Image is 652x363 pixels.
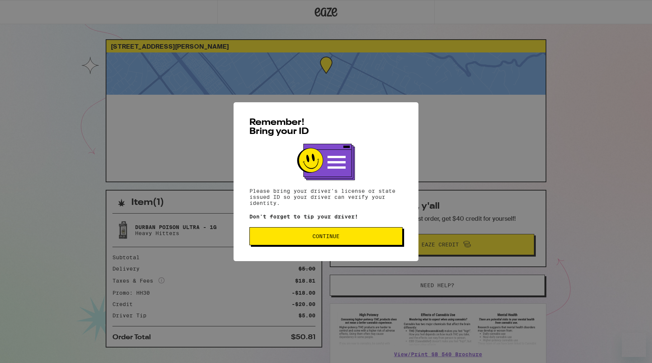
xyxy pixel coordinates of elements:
p: Please bring your driver's license or state issued ID so your driver can verify your identity. [249,188,403,206]
iframe: Button to launch messaging window [622,333,646,357]
span: Continue [312,234,340,239]
span: Remember! Bring your ID [249,118,309,136]
button: Continue [249,227,403,245]
p: Don't forget to tip your driver! [249,214,403,220]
